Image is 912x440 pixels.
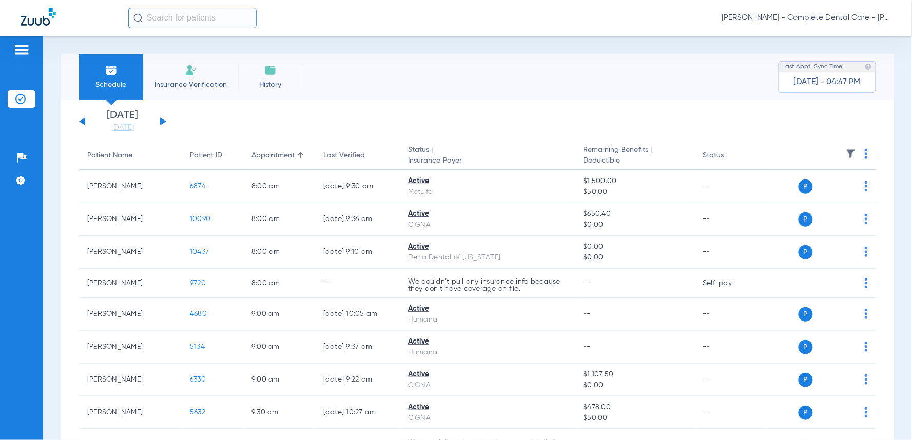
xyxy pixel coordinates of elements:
div: Delta Dental of [US_STATE] [408,252,567,263]
div: Last Verified [323,150,365,161]
td: -- [695,396,764,429]
img: History [264,64,277,76]
td: [DATE] 9:36 AM [315,203,400,236]
td: Self-pay [695,269,764,298]
span: P [799,307,813,322]
span: P [799,373,813,387]
span: $1,107.50 [584,369,687,380]
td: [PERSON_NAME] [79,236,182,269]
td: -- [695,298,764,331]
span: -- [584,310,591,317]
span: Insurance Payer [408,155,567,166]
span: 9720 [190,279,206,287]
span: Schedule [87,79,135,90]
span: History [246,79,295,90]
img: hamburger-icon [13,44,30,56]
div: Humana [408,347,567,358]
img: Schedule [105,64,118,76]
span: 10437 [190,248,209,255]
img: Search Icon [133,13,143,23]
td: 9:00 AM [243,298,315,331]
p: We couldn’t pull any insurance info because they don’t have coverage on file. [408,278,567,292]
span: -- [584,279,591,287]
span: P [799,245,813,259]
span: P [799,179,813,194]
div: MetLife [408,187,567,197]
div: Active [408,304,567,314]
th: Remaining Benefits | [575,142,695,170]
td: [DATE] 9:37 AM [315,331,400,364]
li: [DATE] [92,110,153,133]
div: CIGNA [408,380,567,391]
img: group-dot-blue.svg [865,149,868,159]
th: Status | [400,142,575,170]
img: Manual Insurance Verification [185,64,197,76]
span: 10090 [190,215,210,223]
iframe: Chat Widget [861,391,912,440]
img: last sync help info [865,63,872,70]
td: 8:00 AM [243,170,315,203]
input: Search for patients [128,8,257,28]
img: group-dot-blue.svg [865,374,868,385]
div: Patient Name [87,150,132,161]
td: 8:00 AM [243,203,315,236]
span: 4680 [190,310,207,317]
td: -- [695,170,764,203]
td: -- [695,331,764,364]
td: 8:00 AM [243,236,315,269]
img: group-dot-blue.svg [865,247,868,257]
td: -- [695,236,764,269]
span: $50.00 [584,413,687,424]
div: Last Verified [323,150,392,161]
div: Appointment [251,150,295,161]
img: group-dot-blue.svg [865,342,868,352]
a: [DATE] [92,123,153,133]
div: Patient ID [190,150,235,161]
span: $650.40 [584,209,687,219]
td: [PERSON_NAME] [79,203,182,236]
img: Zuub Logo [21,8,56,26]
span: $0.00 [584,380,687,391]
img: filter.svg [846,149,856,159]
div: Active [408,209,567,219]
div: Patient Name [87,150,173,161]
td: [PERSON_NAME] [79,331,182,364]
span: 5134 [190,343,205,350]
div: Active [408,336,567,347]
span: P [799,340,813,354]
td: [PERSON_NAME] [79,298,182,331]
span: $1,500.00 [584,176,687,187]
td: [DATE] 9:30 AM [315,170,400,203]
span: 6874 [190,183,206,190]
td: [PERSON_NAME] [79,269,182,298]
td: 8:00 AM [243,269,315,298]
td: [DATE] 10:05 AM [315,298,400,331]
span: $478.00 [584,402,687,413]
td: [DATE] 9:10 AM [315,236,400,269]
td: 9:00 AM [243,331,315,364]
div: Active [408,242,567,252]
td: [DATE] 10:27 AM [315,396,400,429]
span: Insurance Verification [151,79,230,90]
div: Patient ID [190,150,222,161]
td: -- [695,364,764,396]
span: -- [584,343,591,350]
span: 6330 [190,376,206,383]
span: $0.00 [584,242,687,252]
td: -- [315,269,400,298]
td: -- [695,203,764,236]
span: [PERSON_NAME] - Complete Dental Care - [PERSON_NAME] [PERSON_NAME], DDS, [GEOGRAPHIC_DATA] [722,13,891,23]
div: Active [408,402,567,413]
span: $0.00 [584,252,687,263]
img: group-dot-blue.svg [865,278,868,288]
td: 9:00 AM [243,364,315,396]
div: Active [408,176,567,187]
span: $50.00 [584,187,687,197]
th: Status [695,142,764,170]
div: Humana [408,314,567,325]
td: [PERSON_NAME] [79,364,182,396]
td: [PERSON_NAME] [79,396,182,429]
img: group-dot-blue.svg [865,309,868,319]
div: CIGNA [408,219,567,230]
